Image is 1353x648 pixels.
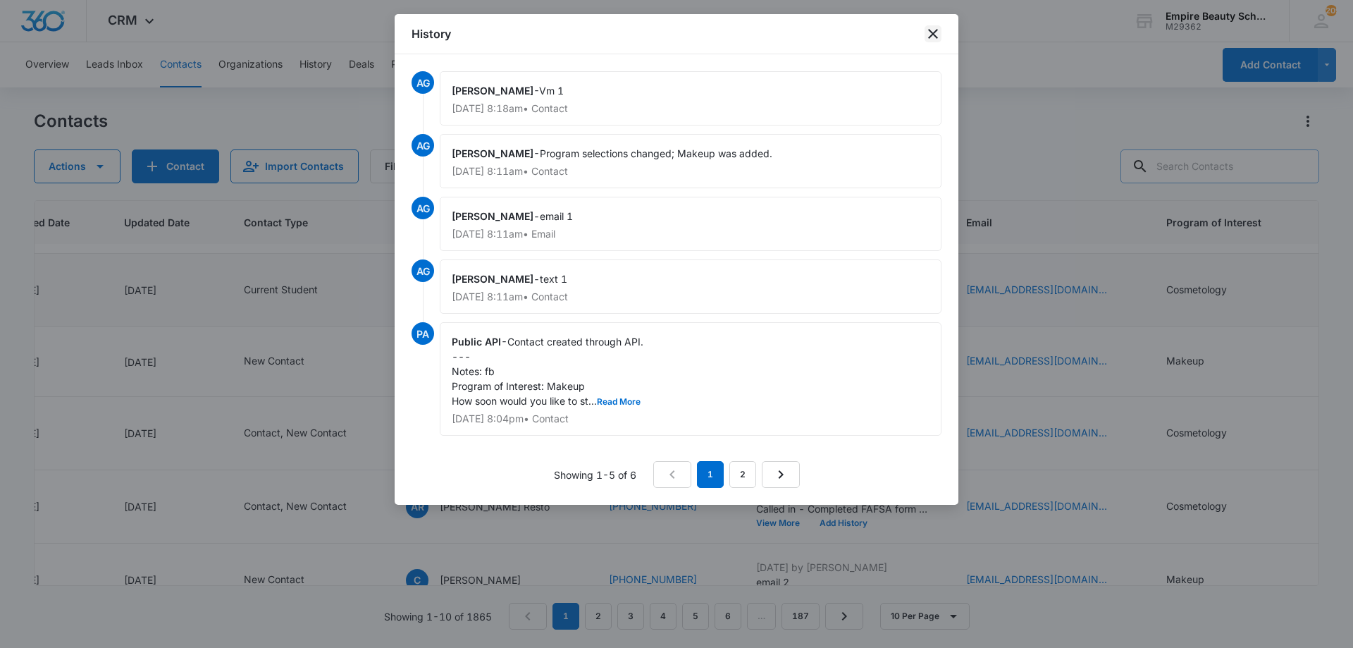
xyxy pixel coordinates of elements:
p: [DATE] 8:11am • Contact [452,166,929,176]
span: email 1 [540,210,573,222]
span: Public API [452,336,501,348]
span: AG [412,197,434,219]
span: AG [412,259,434,282]
span: text 1 [540,273,567,285]
span: AG [412,71,434,94]
a: Next Page [762,461,800,488]
p: [DATE] 8:11am • Email [452,229,929,239]
span: [PERSON_NAME] [452,147,533,159]
div: - [440,259,941,314]
div: - [440,197,941,251]
span: Contact created through API. --- Notes: fb Program of Interest: Makeup How soon would you like to... [452,336,643,407]
a: Page 2 [729,461,756,488]
div: - [440,322,941,436]
span: [PERSON_NAME] [452,85,533,97]
button: Read More [597,398,641,406]
nav: Pagination [653,461,800,488]
div: - [440,71,941,126]
span: Program selections changed; Makeup was added. [540,147,772,159]
span: [PERSON_NAME] [452,273,533,285]
span: AG [412,134,434,157]
p: [DATE] 8:18am • Contact [452,104,929,114]
p: Showing 1-5 of 6 [554,467,636,482]
em: 1 [697,461,724,488]
span: [PERSON_NAME] [452,210,533,222]
span: Vm 1 [539,85,564,97]
h1: History [412,25,451,42]
p: [DATE] 8:04pm • Contact [452,414,929,424]
div: - [440,134,941,188]
button: close [925,25,941,42]
span: PA [412,322,434,345]
p: [DATE] 8:11am • Contact [452,292,929,302]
